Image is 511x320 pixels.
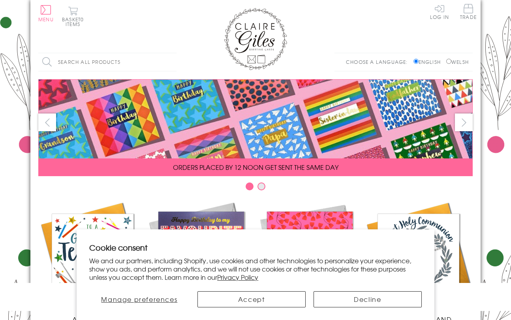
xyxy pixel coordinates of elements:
[89,257,422,281] p: We and our partners, including Shopify, use cookies and other technologies to personalize your ex...
[89,291,189,307] button: Manage preferences
[217,272,258,282] a: Privacy Policy
[62,6,84,26] button: Basket0 items
[246,182,254,190] button: Carousel Page 1 (Current Slide)
[446,59,451,64] input: Welsh
[101,294,177,304] span: Manage preferences
[455,113,473,131] button: next
[66,16,84,28] span: 0 items
[460,4,477,21] a: Trade
[430,4,449,19] a: Log In
[38,182,473,194] div: Carousel Pagination
[224,8,287,70] img: Claire Giles Greetings Cards
[169,53,177,71] input: Search
[413,58,445,65] label: English
[460,4,477,19] span: Trade
[38,113,56,131] button: prev
[314,291,422,307] button: Decline
[446,58,469,65] label: Welsh
[346,58,412,65] p: Choose a language:
[89,242,422,253] h2: Cookie consent
[38,16,54,23] span: Menu
[38,5,54,22] button: Menu
[173,162,338,172] span: ORDERS PLACED BY 12 NOON GET SENT THE SAME DAY
[197,291,306,307] button: Accept
[257,182,265,190] button: Carousel Page 2
[413,59,419,64] input: English
[38,53,177,71] input: Search all products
